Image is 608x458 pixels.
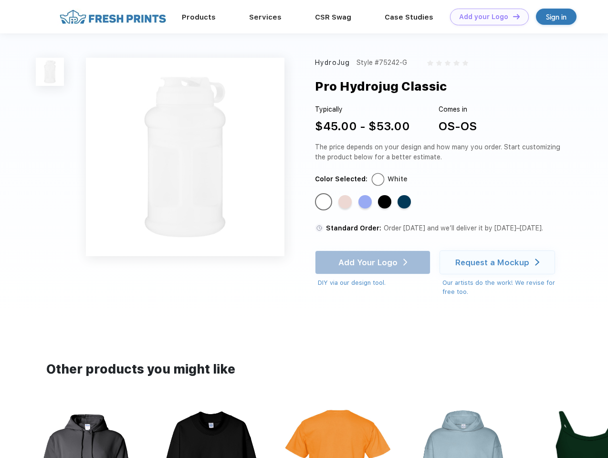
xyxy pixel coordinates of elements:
div: Request a Mockup [455,258,529,267]
img: DT [513,14,520,19]
div: Our artists do the work! We revise for free too. [442,278,564,297]
img: standard order [315,224,324,232]
div: Other products you might like [46,360,561,379]
div: Pro Hydrojug Classic [315,77,447,95]
a: Sign in [536,9,577,25]
img: func=resize&h=640 [86,58,284,256]
img: func=resize&h=100 [36,58,64,86]
div: DIY via our design tool. [318,278,430,288]
div: Typically [315,104,410,114]
img: gray_star.svg [453,60,459,66]
div: Hyper Blue [358,195,372,208]
div: Style #75242-G [356,58,407,68]
div: Color Selected: [315,174,367,184]
div: Pink Sand [338,195,352,208]
div: Sign in [546,11,566,22]
img: gray_star.svg [462,60,468,66]
a: Products [182,13,216,21]
div: $45.00 - $53.00 [315,118,410,135]
div: Comes in [439,104,477,114]
img: fo%20logo%202.webp [57,9,169,25]
div: Navy [398,195,411,208]
div: Add your Logo [459,13,508,21]
img: gray_star.svg [445,60,451,66]
div: HydroJug [315,58,350,68]
img: gray_star.svg [436,60,442,66]
img: gray_star.svg [427,60,433,66]
div: White [388,174,408,184]
div: OS-OS [439,118,477,135]
img: white arrow [535,259,539,266]
div: Black [378,195,391,208]
span: Order [DATE] and we’ll deliver it by [DATE]–[DATE]. [384,224,543,232]
div: White [317,195,330,208]
span: Standard Order: [326,224,381,232]
div: The price depends on your design and how many you order. Start customizing the product below for ... [315,142,564,162]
